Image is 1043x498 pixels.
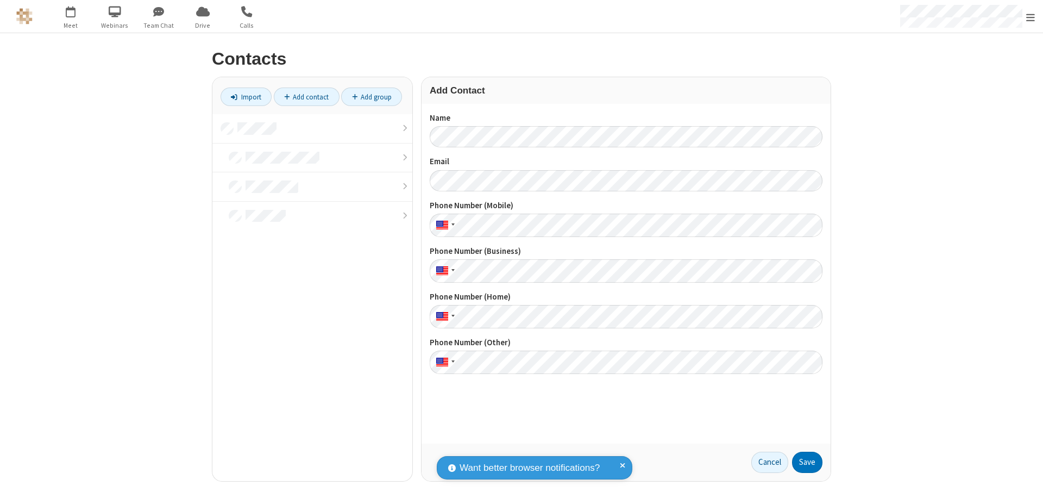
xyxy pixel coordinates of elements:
a: Add contact [274,88,340,106]
span: Webinars [95,21,135,30]
a: Cancel [751,452,788,474]
div: United States: + 1 [430,259,458,283]
span: Meet [51,21,91,30]
label: Phone Number (Home) [430,291,822,303]
iframe: Chat [1016,470,1035,490]
span: Want better browser notifications? [460,461,600,475]
label: Name [430,112,822,124]
a: Import [221,88,272,106]
div: United States: + 1 [430,214,458,237]
label: Phone Number (Mobile) [430,200,822,212]
div: United States: + 1 [430,351,458,374]
div: United States: + 1 [430,305,458,328]
label: Phone Number (Business) [430,245,822,258]
h2: Contacts [212,49,831,69]
label: Phone Number (Other) [430,337,822,349]
span: Drive [183,21,223,30]
span: Calls [227,21,267,30]
span: Team Chat [139,21,179,30]
button: Save [792,452,822,474]
label: Email [430,155,822,168]
h3: Add Contact [430,85,822,96]
img: QA Selenium DO NOT DELETE OR CHANGE [16,8,33,24]
a: Add group [341,88,402,106]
